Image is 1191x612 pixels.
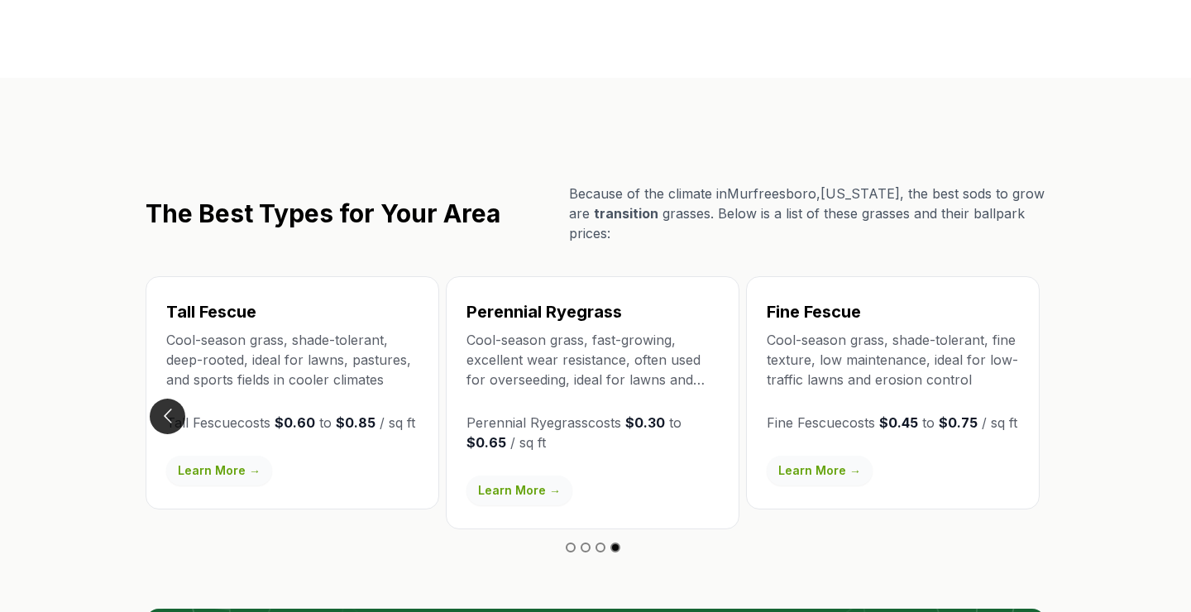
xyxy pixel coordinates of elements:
h3: Tall Fescue [166,300,419,323]
p: Perennial Ryegrass costs to / sq ft [466,413,719,452]
strong: $0.85 [336,414,375,431]
h3: Perennial Ryegrass [466,300,719,323]
strong: $0.65 [466,434,506,451]
a: Learn More → [466,476,572,505]
button: Go to previous slide [150,399,185,434]
h2: The Best Types for Your Area [146,198,500,228]
button: Go to slide 4 [610,543,620,552]
p: Tall Fescue costs to / sq ft [166,413,419,433]
span: transition [594,205,658,222]
strong: $0.75 [939,414,978,431]
strong: $0.30 [625,414,665,431]
p: Cool-season grass, shade-tolerant, deep-rooted, ideal for lawns, pastures, and sports fields in c... [166,330,419,390]
a: Learn More → [166,456,272,485]
a: Learn More → [767,456,873,485]
p: Because of the climate in Murfreesboro , [US_STATE] , the best sods to grow are grasses. Below is... [569,184,1045,243]
button: Go to slide 3 [595,543,605,552]
p: Fine Fescue costs to / sq ft [767,413,1019,433]
button: Go to slide 2 [581,543,591,552]
button: Go to slide 1 [566,543,576,552]
p: Cool-season grass, fast-growing, excellent wear resistance, often used for overseeding, ideal for... [466,330,719,390]
h3: Fine Fescue [767,300,1019,323]
strong: $0.60 [275,414,315,431]
strong: $0.45 [879,414,918,431]
p: Cool-season grass, shade-tolerant, fine texture, low maintenance, ideal for low-traffic lawns and... [767,330,1019,390]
